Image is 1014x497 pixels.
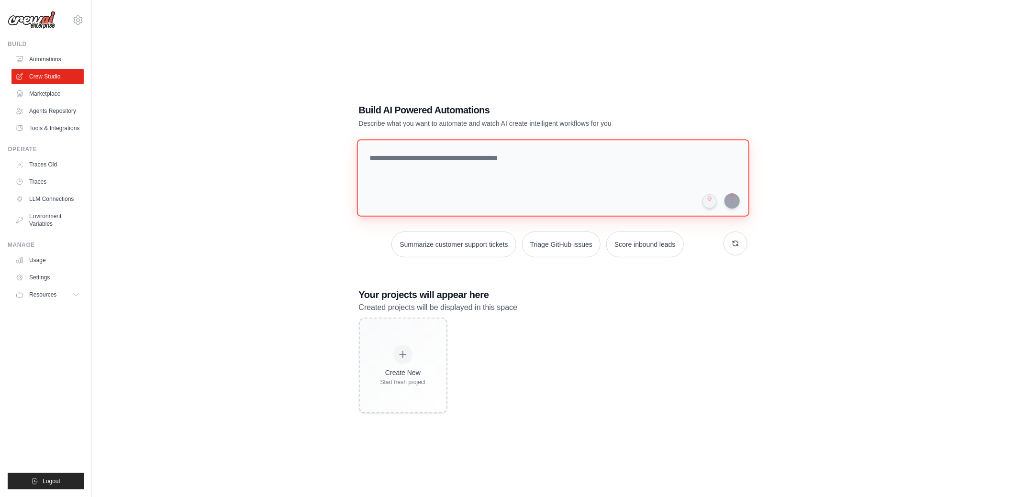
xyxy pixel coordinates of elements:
[380,368,426,377] div: Create New
[8,145,84,153] div: Operate
[606,232,684,257] button: Score inbound leads
[11,209,84,232] a: Environment Variables
[8,473,84,489] button: Logout
[359,119,680,128] p: Describe what you want to automate and watch AI create intelligent workflows for you
[29,291,56,298] span: Resources
[11,270,84,285] a: Settings
[11,174,84,189] a: Traces
[702,194,717,209] button: Click to speak your automation idea
[11,191,84,207] a: LLM Connections
[11,157,84,172] a: Traces Old
[966,451,1014,497] iframe: Chat Widget
[724,232,747,255] button: Get new suggestions
[43,477,60,485] span: Logout
[11,103,84,119] a: Agents Repository
[11,121,84,136] a: Tools & Integrations
[359,103,680,117] h1: Build AI Powered Automations
[11,253,84,268] a: Usage
[8,11,56,29] img: Logo
[391,232,516,257] button: Summarize customer support tickets
[380,378,426,386] div: Start fresh project
[522,232,601,257] button: Triage GitHub issues
[11,52,84,67] a: Automations
[11,69,84,84] a: Crew Studio
[359,301,747,314] p: Created projects will be displayed in this space
[8,40,84,48] div: Build
[11,86,84,101] a: Marketplace
[8,241,84,249] div: Manage
[11,287,84,302] button: Resources
[359,288,747,301] h3: Your projects will appear here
